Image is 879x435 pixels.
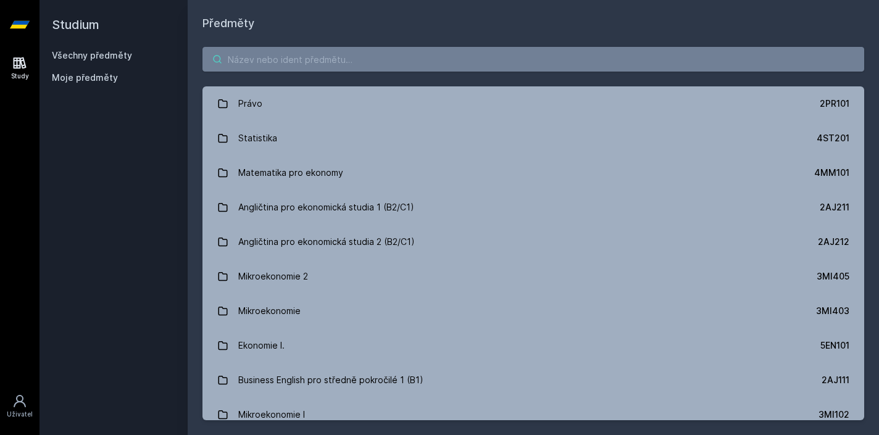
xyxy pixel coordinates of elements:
[238,264,308,289] div: Mikroekonomie 2
[52,50,132,60] a: Všechny předměty
[202,121,864,155] a: Statistika 4ST201
[818,236,849,248] div: 2AJ212
[814,167,849,179] div: 4MM101
[819,408,849,421] div: 3MI102
[202,397,864,432] a: Mikroekonomie I 3MI102
[238,230,415,254] div: Angličtina pro ekonomická studia 2 (B2/C1)
[238,160,343,185] div: Matematika pro ekonomy
[817,270,849,283] div: 3MI405
[820,339,849,352] div: 5EN101
[202,363,864,397] a: Business English pro středně pokročilé 1 (B1) 2AJ111
[238,195,414,220] div: Angličtina pro ekonomická studia 1 (B2/C1)
[822,374,849,386] div: 2AJ111
[202,294,864,328] a: Mikroekonomie 3MI403
[202,15,864,32] h1: Předměty
[816,305,849,317] div: 3MI403
[52,72,118,84] span: Moje předměty
[238,368,423,392] div: Business English pro středně pokročilé 1 (B1)
[238,91,262,116] div: Právo
[202,155,864,190] a: Matematika pro ekonomy 4MM101
[238,299,301,323] div: Mikroekonomie
[11,72,29,81] div: Study
[202,259,864,294] a: Mikroekonomie 2 3MI405
[820,201,849,213] div: 2AJ211
[202,328,864,363] a: Ekonomie I. 5EN101
[238,126,277,151] div: Statistika
[238,333,285,358] div: Ekonomie I.
[238,402,305,427] div: Mikroekonomie I
[2,387,37,425] a: Uživatel
[202,225,864,259] a: Angličtina pro ekonomická studia 2 (B2/C1) 2AJ212
[820,97,849,110] div: 2PR101
[202,190,864,225] a: Angličtina pro ekonomická studia 1 (B2/C1) 2AJ211
[202,86,864,121] a: Právo 2PR101
[817,132,849,144] div: 4ST201
[2,49,37,87] a: Study
[7,410,33,419] div: Uživatel
[202,47,864,72] input: Název nebo ident předmětu…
